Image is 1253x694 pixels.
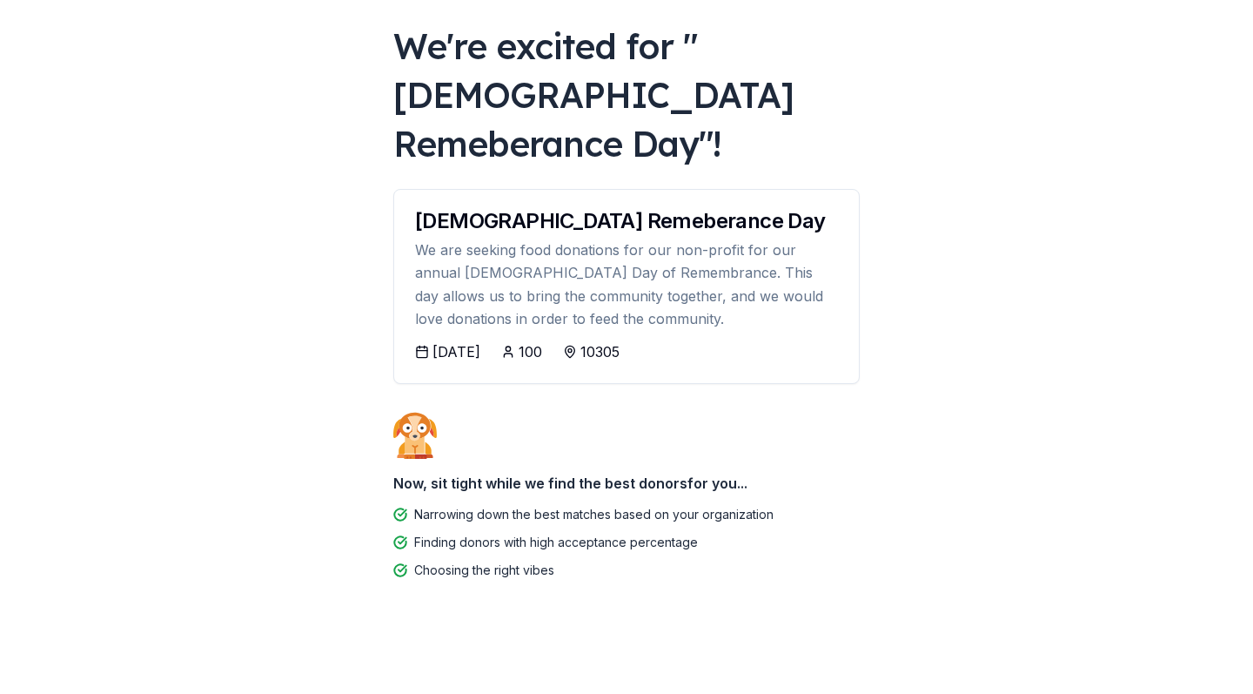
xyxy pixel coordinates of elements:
[519,341,542,362] div: 100
[393,22,860,168] div: We're excited for " [DEMOGRAPHIC_DATA] Remeberance Day "!
[393,412,437,459] img: Dog waiting patiently
[432,341,480,362] div: [DATE]
[414,560,554,581] div: Choosing the right vibes
[580,341,620,362] div: 10305
[414,504,774,525] div: Narrowing down the best matches based on your organization
[414,532,698,553] div: Finding donors with high acceptance percentage
[415,211,838,232] div: [DEMOGRAPHIC_DATA] Remeberance Day
[415,239,838,331] div: We are seeking food donations for our non-profit for our annual [DEMOGRAPHIC_DATA] Day of Remembr...
[393,466,860,501] div: Now, sit tight while we find the best donors for you...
